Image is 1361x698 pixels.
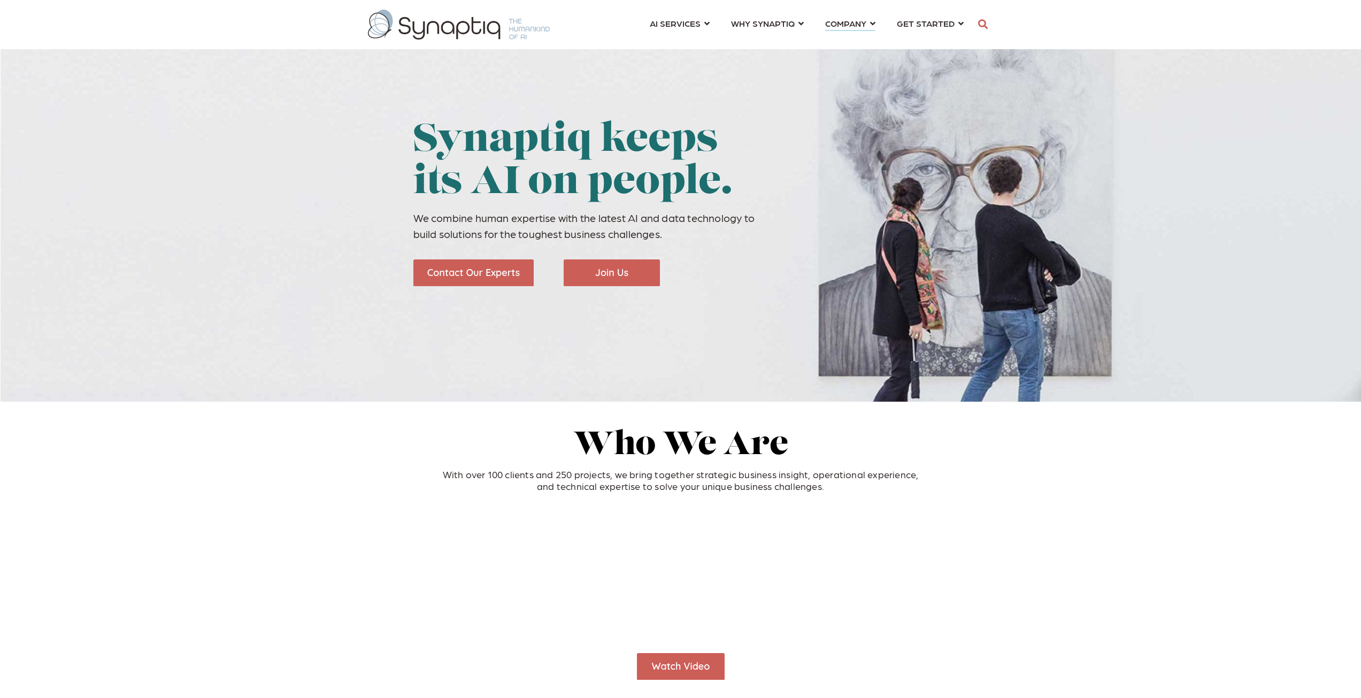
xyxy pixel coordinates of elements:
[440,469,921,492] p: With over 100 clients and 250 projects, we bring together strategic business insight, operational...
[825,18,866,28] span: COMPANY
[897,13,964,33] a: GET STARTED
[650,13,710,33] a: AI SERVICES
[440,428,921,464] h2: Who We Are
[897,18,955,28] span: GET STARTED
[637,653,725,680] img: Watch Video
[650,18,701,28] span: AI SERVICES
[368,10,550,40] img: synaptiq logo-1
[413,259,534,286] img: Contact Our Experts
[731,13,804,33] a: WHY SYNAPTIQ
[731,18,795,28] span: WHY SYNAPTIQ
[360,512,563,626] iframe: HubSpot Video
[825,13,875,33] a: COMPANY
[564,259,660,286] img: Join Us
[413,122,733,203] span: Synaptiq keeps its AI on people.
[639,5,974,44] nav: menu
[798,512,1001,626] iframe: HubSpot Video
[579,512,782,626] iframe: HubSpot Video
[413,210,765,242] p: We combine human expertise with the latest AI and data technology to build solutions for the toug...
